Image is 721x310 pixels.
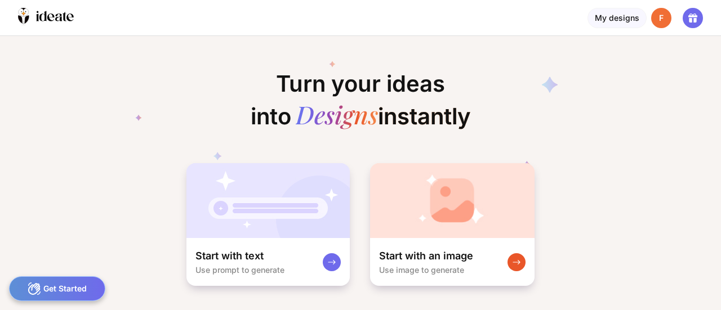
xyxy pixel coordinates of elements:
[195,265,284,275] div: Use prompt to generate
[186,163,350,238] img: startWithTextCardBg.jpg
[370,163,535,238] img: startWithImageCardBg.jpg
[195,249,264,263] div: Start with text
[9,276,105,301] div: Get Started
[379,265,464,275] div: Use image to generate
[379,249,473,263] div: Start with an image
[651,8,671,28] div: F
[588,8,647,28] div: My designs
